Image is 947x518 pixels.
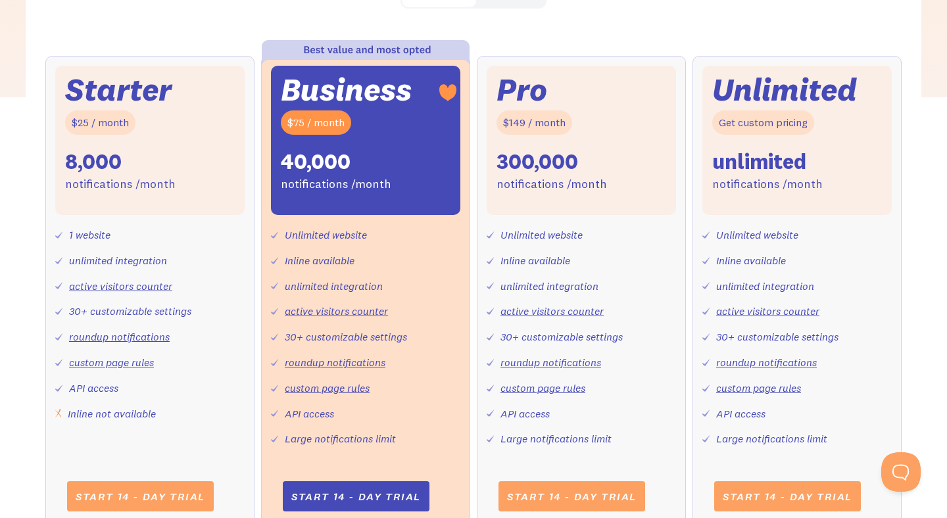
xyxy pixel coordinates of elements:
[285,356,385,369] a: roundup notifications
[716,251,786,270] div: Inline available
[285,277,383,296] div: unlimited integration
[69,279,172,293] a: active visitors counter
[285,225,367,245] div: Unlimited website
[712,110,814,135] div: Get custom pricing
[69,251,167,270] div: unlimited integration
[281,110,351,135] div: $75 / month
[716,277,814,296] div: unlimited integration
[716,404,765,423] div: API access
[500,381,585,394] a: custom page rules
[712,175,823,194] div: notifications /month
[500,225,583,245] div: Unlimited website
[500,277,598,296] div: unlimited integration
[285,404,334,423] div: API access
[500,304,604,318] a: active visitors counter
[497,110,572,135] div: $149 / month
[712,148,806,176] div: unlimited
[69,379,118,398] div: API access
[716,327,838,346] div: 30+ customizable settings
[498,481,645,511] a: Start 14 - day trial
[285,251,354,270] div: Inline available
[65,175,176,194] div: notifications /month
[881,452,921,492] iframe: Toggle Customer Support
[68,404,156,423] div: Inline not available
[65,148,122,176] div: 8,000
[716,225,798,245] div: Unlimited website
[65,76,172,104] div: Starter
[67,481,214,511] a: Start 14 - day trial
[65,110,135,135] div: $25 / month
[497,175,607,194] div: notifications /month
[500,429,612,448] div: Large notifications limit
[69,302,191,321] div: 30+ customizable settings
[500,356,601,369] a: roundup notifications
[716,304,819,318] a: active visitors counter
[281,76,412,104] div: Business
[285,304,388,318] a: active visitors counter
[497,148,578,176] div: 300,000
[281,175,391,194] div: notifications /month
[281,148,351,176] div: 40,000
[500,251,570,270] div: Inline available
[712,76,857,104] div: Unlimited
[69,330,170,343] a: roundup notifications
[497,76,547,104] div: Pro
[283,481,429,511] a: Start 14 - day trial
[716,356,817,369] a: roundup notifications
[500,327,623,346] div: 30+ customizable settings
[69,356,154,369] a: custom page rules
[716,381,801,394] a: custom page rules
[500,404,550,423] div: API access
[714,481,861,511] a: Start 14 - day trial
[285,381,370,394] a: custom page rules
[69,225,110,245] div: 1 website
[716,429,827,448] div: Large notifications limit
[285,327,407,346] div: 30+ customizable settings
[285,429,396,448] div: Large notifications limit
